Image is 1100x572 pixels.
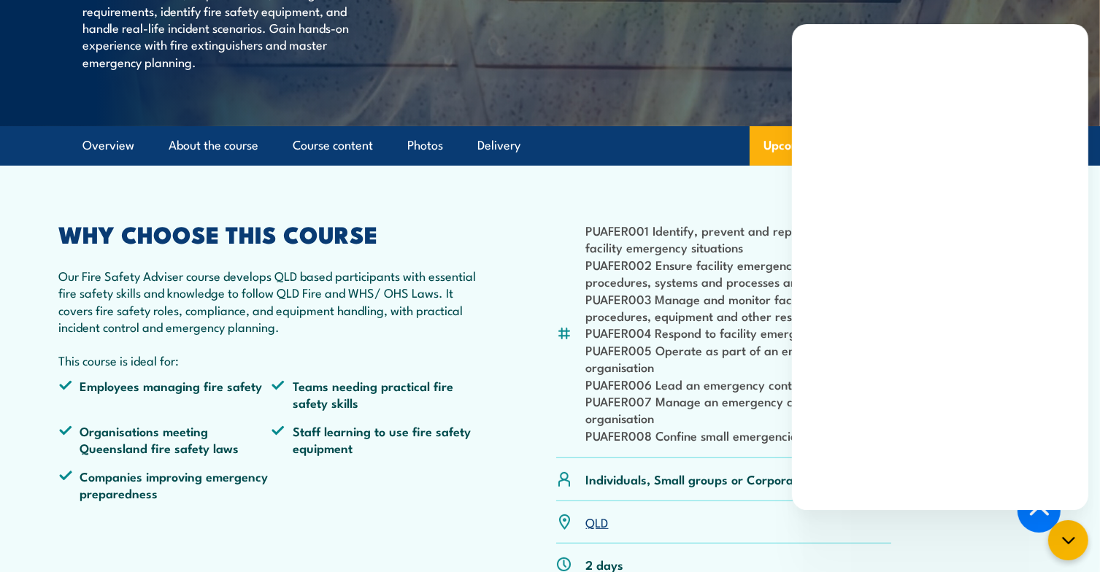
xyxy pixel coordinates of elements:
li: PUAFER001 Identify, prevent and report potential facility emergency situations [586,222,892,256]
li: PUAFER007 Manage an emergency control organisation [586,393,892,427]
h2: WHY CHOOSE THIS COURSE [59,223,485,244]
a: About the course [169,126,259,165]
li: PUAFER005 Operate as part of an emergency control organisation [586,341,892,376]
li: Employees managing fire safety [59,377,272,411]
li: Organisations meeting Queensland fire safety laws [59,422,272,457]
p: Individuals, Small groups or Corporate bookings [586,471,859,487]
li: PUAFER004 Respond to facility emergencies [586,324,892,341]
li: PUAFER002 Ensure facility emergency prevention procedures, systems and processes are implemented [586,256,892,290]
li: PUAFER008 Confine small emergencies in a facility [586,427,892,444]
a: QLD [586,513,609,530]
li: Companies improving emergency preparedness [59,468,272,502]
p: Our Fire Safety Adviser course develops QLD based participants with essential fire safety skills ... [59,267,485,336]
a: Delivery [478,126,521,165]
a: Course content [293,126,374,165]
li: PUAFER003 Manage and monitor facility emergency procedures, equipment and other resources [586,290,892,325]
li: Staff learning to use fire safety equipment [272,422,485,457]
li: Teams needing practical fire safety skills [272,377,485,411]
iframe: Chatbot [792,24,1088,510]
button: chat-button [1048,520,1088,560]
a: Upcoming Schedule [750,126,889,166]
p: This course is ideal for: [59,352,485,368]
a: Overview [83,126,135,165]
li: PUAFER006 Lead an emergency control organisation [586,376,892,393]
a: Photos [408,126,444,165]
